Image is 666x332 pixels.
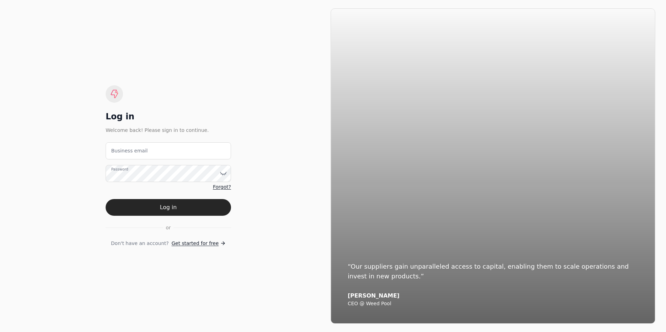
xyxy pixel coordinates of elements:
[166,224,171,231] span: or
[172,240,226,247] a: Get started for free
[348,262,638,281] div: “Our suppliers gain unparalleled access to capital, enabling them to scale operations and invest ...
[106,126,231,134] div: Welcome back! Please sign in to continue.
[106,111,231,122] div: Log in
[111,147,148,155] label: Business email
[111,240,169,247] span: Don't have an account?
[213,183,231,191] a: Forgot?
[348,292,638,299] div: [PERSON_NAME]
[106,199,231,216] button: Log in
[111,166,128,172] label: Password
[348,301,638,307] div: CEO @ Weed Pool
[172,240,219,247] span: Get started for free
